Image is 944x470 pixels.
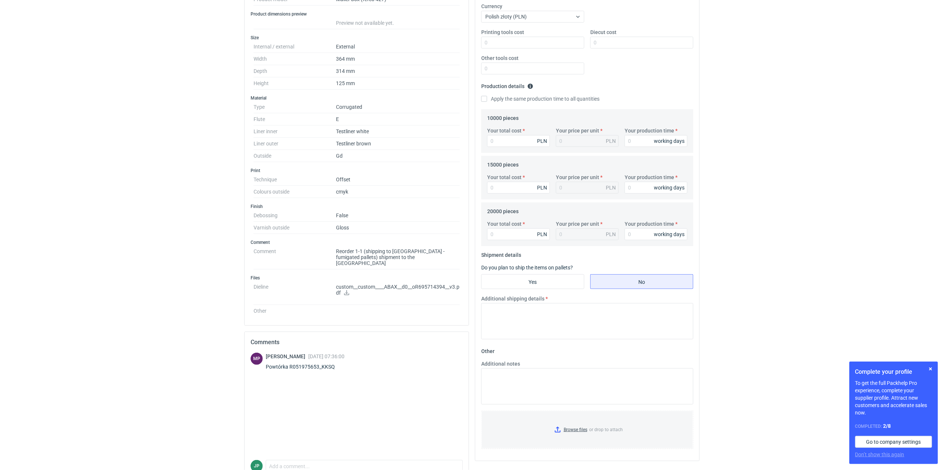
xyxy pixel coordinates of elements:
legend: 20000 pieces [487,205,519,214]
label: Other tools cost [481,54,519,62]
dt: Depth [254,65,336,77]
p: custom__custom____ABAX__d0__oR695714394__v3.pdf [336,284,460,296]
button: Skip for now [926,365,935,373]
label: Your production time [625,127,674,134]
input: 0 [487,135,550,147]
figcaption: MP [251,353,263,365]
div: PLN [606,137,616,145]
h2: Comments [251,338,463,347]
dt: Technique [254,174,336,186]
label: Do you plan to ship the items on pallets? [481,265,573,271]
legend: 10000 pieces [487,112,519,121]
label: Your price per unit [556,174,599,181]
dt: Comment [254,245,336,269]
input: 0 [625,228,687,240]
dt: Dieline [254,281,336,305]
div: working days [654,137,685,145]
label: Your total cost [487,127,522,134]
p: To get the full Packhelp Pro experience, complete your supplier profile. Attract new customers an... [855,379,932,416]
div: Completed: [855,422,932,430]
h3: Finish [251,204,463,209]
dt: Internal / external [254,41,336,53]
dt: Outside [254,150,336,162]
dt: Other [254,305,336,314]
label: Your production time [625,174,674,181]
label: Your price per unit [556,127,599,134]
legend: Production details [481,80,533,89]
label: Additional shipping details [481,295,544,302]
dt: Height [254,77,336,90]
dd: Testliner brown [336,138,460,150]
input: 0 [625,135,687,147]
div: PLN [606,184,616,191]
a: Go to company settings [855,436,932,448]
label: No [590,274,693,289]
label: Your total cost [487,174,522,181]
legend: Shipment details [481,249,521,258]
legend: 15000 pieces [487,159,519,168]
dt: Flute [254,113,336,125]
legend: Other [481,345,495,354]
dt: Debossing [254,209,336,222]
label: or drop to attach [482,411,693,449]
div: working days [654,231,685,238]
input: 0 [481,37,584,48]
div: Michał Palasek [251,353,263,365]
span: Preview not available yet. [336,20,394,26]
dd: 364 mm [336,53,460,65]
dd: Offset [336,174,460,186]
input: 0 [487,228,550,240]
label: Yes [481,274,584,289]
dd: Corrugated [336,101,460,113]
strong: 2 / 8 [883,423,891,429]
dt: Liner inner [254,125,336,138]
dt: Width [254,53,336,65]
dd: cmyk [336,186,460,198]
input: 0 [481,63,584,74]
h1: Complete your profile [855,367,932,376]
label: Your total cost [487,220,522,228]
dt: Type [254,101,336,113]
span: [PERSON_NAME] [266,353,308,359]
dd: External [336,41,460,53]
input: 0 [590,37,693,48]
span: [DATE] 07:36:00 [308,353,344,359]
h3: Files [251,275,463,281]
input: 0 [625,182,687,194]
div: PLN [537,231,547,238]
dd: Reorder 1-1 (shipping to [GEOGRAPHIC_DATA] - fumigated pallets) shipment to the [GEOGRAPHIC_DATA] [336,245,460,269]
dd: 125 mm [336,77,460,90]
input: 0 [487,182,550,194]
div: PLN [537,184,547,191]
label: Your price per unit [556,220,599,228]
label: Currency [481,3,502,10]
label: Printing tools cost [481,28,524,36]
button: Don’t show this again [855,451,904,458]
h3: Material [251,95,463,101]
span: Polish złoty (PLN) [485,14,527,20]
div: Powtórka R051975653_KKSQ [266,363,344,370]
dt: Liner outer [254,138,336,150]
h3: Comment [251,239,463,245]
div: working days [654,184,685,191]
label: Apply the same production time to all quantities [481,95,600,103]
h3: Product dimensions preview [251,11,463,17]
label: Your production time [625,220,674,228]
dt: Varnish outside [254,222,336,234]
dd: False [336,209,460,222]
dd: 314 mm [336,65,460,77]
label: Diecut cost [590,28,617,36]
h3: Print [251,168,463,174]
dd: Testliner white [336,125,460,138]
dd: Gd [336,150,460,162]
h3: Size [251,35,463,41]
div: PLN [537,137,547,145]
dd: Gloss [336,222,460,234]
dt: Colours outside [254,186,336,198]
label: Additional notes [481,360,520,367]
div: PLN [606,231,616,238]
dd: E [336,113,460,125]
